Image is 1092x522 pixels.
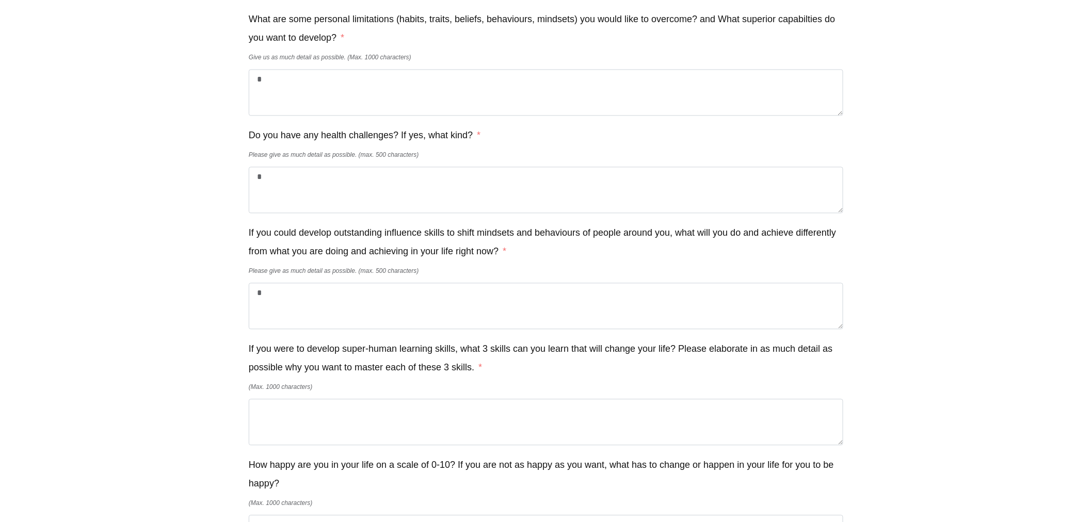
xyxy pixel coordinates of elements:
[249,145,843,164] div: Please give as much detail as possible. (max. 500 characters)
[249,48,843,67] div: Give us as much detail as possible. (Max. 1000 characters)
[249,167,843,213] textarea: Do you have any health challenges? If yes, what kind?
[249,283,843,329] textarea: If you could develop outstanding influence skills to shift mindsets and behaviours of people arou...
[249,339,843,377] label: If you were to develop super-human learning skills, what 3 skills can you learn that will change ...
[249,10,843,47] label: What are some personal limitations (habits, traits, beliefs, behaviours, mindsets) you would like...
[249,378,843,396] div: (Max. 1000 characters)
[249,455,843,493] label: How happy are you in your life on a scale of 0-10? If you are not as happy as you want, what has ...
[249,69,843,116] textarea: What are some personal limitations (habits, traits, beliefs, behaviours, mindsets) you would like...
[249,399,843,445] textarea: If you were to develop super-human learning skills, what 3 skills can you learn that will change ...
[249,126,480,144] label: Do you have any health challenges? If yes, what kind?
[249,223,843,260] label: If you could develop outstanding influence skills to shift mindsets and behaviours of people arou...
[249,494,843,512] div: (Max. 1000 characters)
[249,262,843,280] div: Please give as much detail as possible. (max. 500 characters)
